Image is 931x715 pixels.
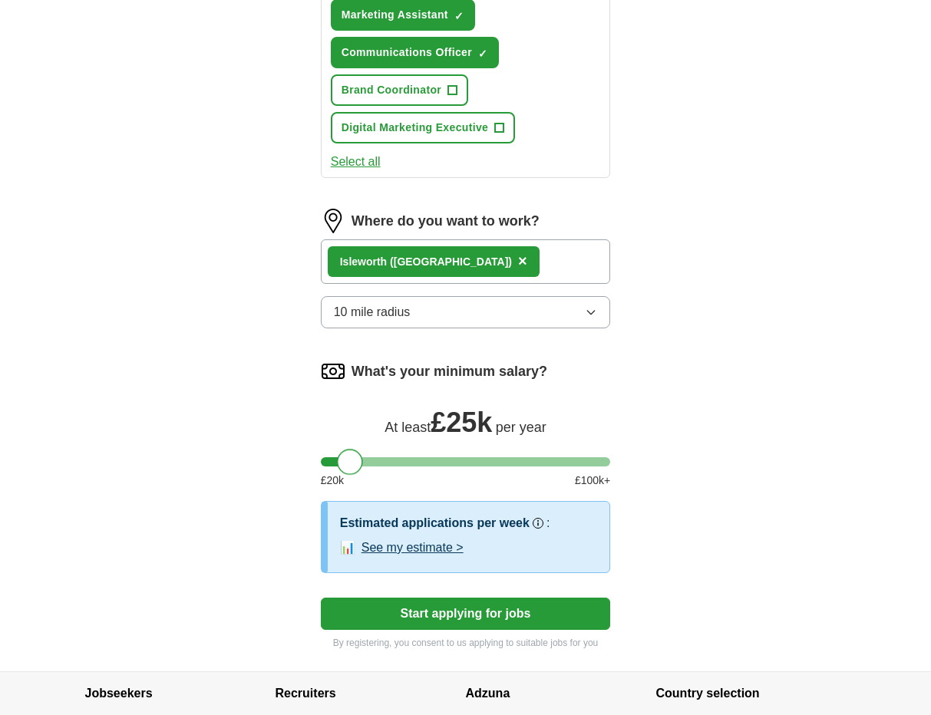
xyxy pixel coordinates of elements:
button: 10 mile radius [321,296,611,328]
label: Where do you want to work? [352,211,540,232]
button: Brand Coordinator [331,74,468,106]
img: location.png [321,209,345,233]
span: ✓ [478,48,487,60]
span: Brand Coordinator [342,82,441,98]
span: ([GEOGRAPHIC_DATA]) [390,255,512,268]
span: 10 mile radius [334,303,411,321]
button: × [518,250,527,273]
span: 📊 [340,539,355,557]
h4: Country selection [656,672,847,715]
span: Marketing Assistant [342,7,448,23]
button: Digital Marketing Executive [331,112,516,143]
button: Select all [331,153,381,171]
button: Communications Officer✓ [331,37,499,68]
span: × [518,252,527,269]
span: ✓ [454,10,464,22]
p: By registering, you consent to us applying to suitable jobs for you [321,636,611,650]
button: Start applying for jobs [321,598,611,630]
span: £ 25k [431,407,492,438]
h3: Estimated applications per week [340,514,530,532]
span: Digital Marketing Executive [342,120,489,136]
h3: : [546,514,550,532]
img: salary.png [321,359,345,384]
span: £ 20 k [321,473,344,489]
span: per year [496,420,546,435]
strong: Isleworth [340,255,387,268]
button: See my estimate > [362,539,464,557]
label: What's your minimum salary? [352,361,547,382]
span: Communications Officer [342,44,472,61]
span: At least [385,420,431,435]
